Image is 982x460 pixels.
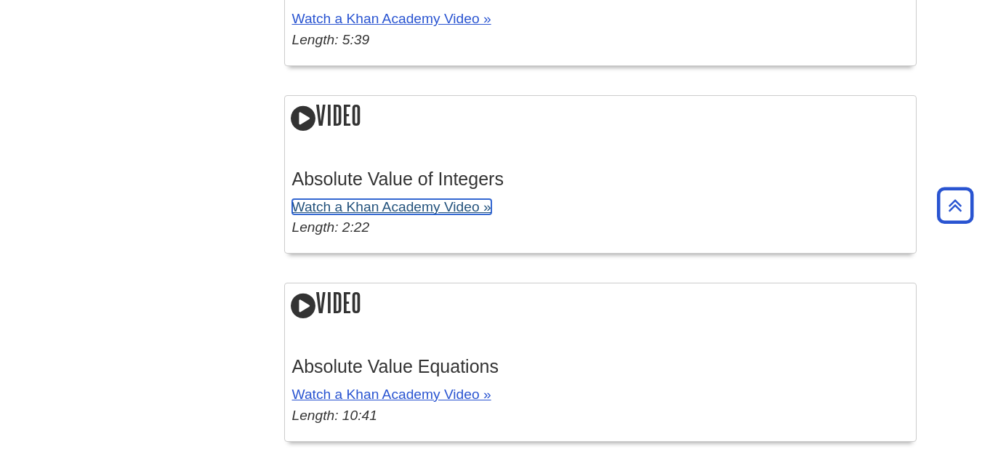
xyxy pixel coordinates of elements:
h3: Absolute Value Equations [292,356,909,377]
em: Length: 10:41 [292,408,377,423]
h2: Video [285,96,916,137]
a: Watch a Khan Academy Video » [292,387,491,402]
em: Length: 2:22 [292,219,370,235]
h3: Absolute Value of Integers [292,169,909,190]
h2: Video [285,283,916,325]
a: Watch a Khan Academy Video » [292,199,491,214]
a: Back to Top [932,195,978,215]
em: Length: 5:39 [292,32,370,47]
a: Watch a Khan Academy Video » [292,11,491,26]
